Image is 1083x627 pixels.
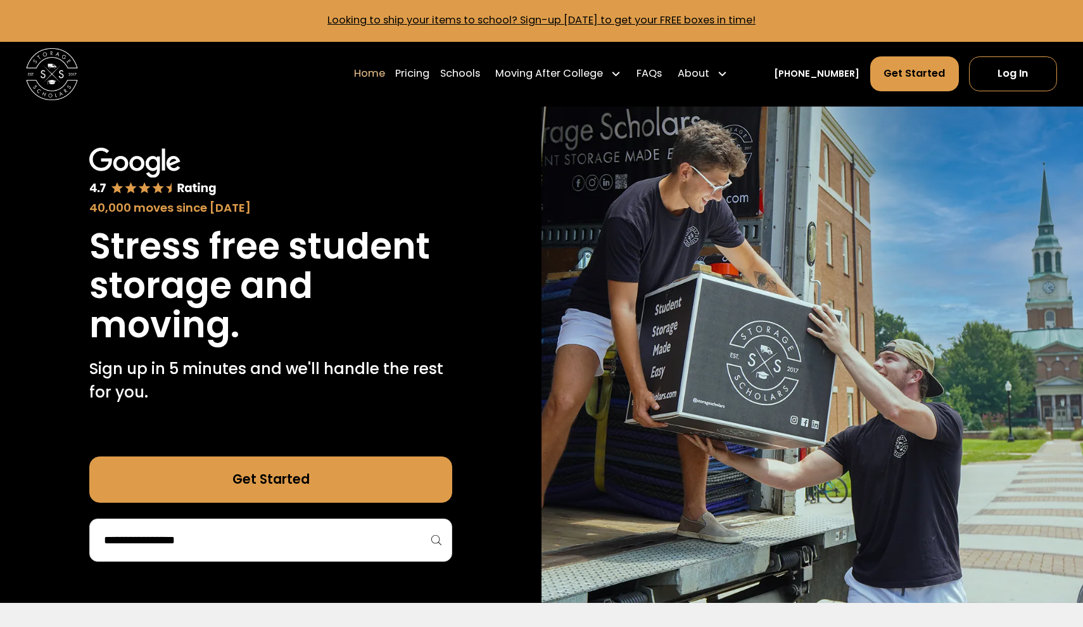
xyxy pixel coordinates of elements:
a: home [26,48,78,100]
a: Schools [440,56,480,92]
a: Log In [969,56,1057,91]
img: Storage Scholars makes moving and storage easy. [541,107,1083,604]
a: [PHONE_NUMBER] [774,67,859,81]
div: 40,000 moves since [DATE] [89,199,452,217]
div: Moving After College [490,56,626,92]
a: FAQs [636,56,662,92]
a: Looking to ship your items to school? Sign-up [DATE] to get your FREE boxes in time! [327,13,756,27]
img: Google 4.7 star rating [89,148,217,197]
h1: Stress free student storage and moving. [89,227,452,345]
div: Moving After College [495,66,603,82]
p: Sign up in 5 minutes and we'll handle the rest for you. [89,358,452,404]
div: About [678,66,709,82]
a: Get Started [870,56,959,91]
div: About [673,56,733,92]
a: Pricing [395,56,429,92]
a: Get Started [89,456,452,503]
a: Home [354,56,385,92]
img: Storage Scholars main logo [26,48,78,100]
